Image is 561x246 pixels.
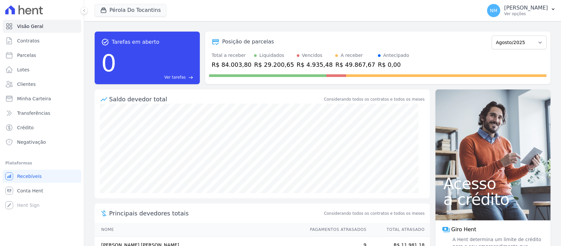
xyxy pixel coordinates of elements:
th: Pagamentos Atrasados [304,223,367,236]
div: Antecipado [383,52,409,59]
a: Ver tarefas east [119,74,193,80]
span: a crédito [443,191,543,207]
span: Ver tarefas [164,74,186,80]
span: Conta Hent [17,187,43,194]
a: Recebíveis [3,170,81,183]
a: Lotes [3,63,81,76]
span: Acesso [443,176,543,191]
th: Nome [95,223,304,236]
span: Minha Carteira [17,95,51,102]
a: Transferências [3,107,81,120]
span: Clientes [17,81,35,87]
div: Vencidos [302,52,322,59]
span: Considerando todos os contratos e todos os meses [324,210,425,216]
div: 0 [101,46,116,80]
span: Recebíveis [17,173,42,180]
button: Pérola Do Tocantins [95,4,166,16]
span: Transferências [17,110,50,116]
th: Total Atrasado [367,223,430,236]
div: R$ 49.867,67 [335,60,375,69]
div: R$ 0,00 [378,60,409,69]
div: Total a receber [212,52,251,59]
a: Contratos [3,34,81,47]
div: R$ 4.935,48 [297,60,333,69]
span: task_alt [101,38,109,46]
span: Giro Hent [451,226,476,234]
span: Tarefas em aberto [112,38,159,46]
a: Parcelas [3,49,81,62]
a: Visão Geral [3,20,81,33]
a: Minha Carteira [3,92,81,105]
div: Plataformas [5,159,79,167]
div: R$ 29.200,65 [254,60,294,69]
div: Saldo devedor total [109,95,323,104]
div: A receber [340,52,363,59]
div: Liquidados [259,52,284,59]
a: Clientes [3,78,81,91]
span: NM [490,8,498,13]
span: Parcelas [17,52,36,59]
div: Considerando todos os contratos e todos os meses [324,96,425,102]
span: Principais devedores totais [109,209,323,218]
span: Lotes [17,66,30,73]
span: Visão Geral [17,23,43,30]
span: Contratos [17,37,39,44]
p: [PERSON_NAME] [504,5,548,11]
p: Ver opções [504,11,548,16]
a: Negativação [3,135,81,149]
span: Negativação [17,139,46,145]
a: Conta Hent [3,184,81,197]
div: R$ 84.003,80 [212,60,251,69]
span: Crédito [17,124,34,131]
a: Crédito [3,121,81,134]
button: NM [PERSON_NAME] Ver opções [482,1,561,20]
div: Posição de parcelas [222,38,274,46]
span: east [188,75,193,80]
